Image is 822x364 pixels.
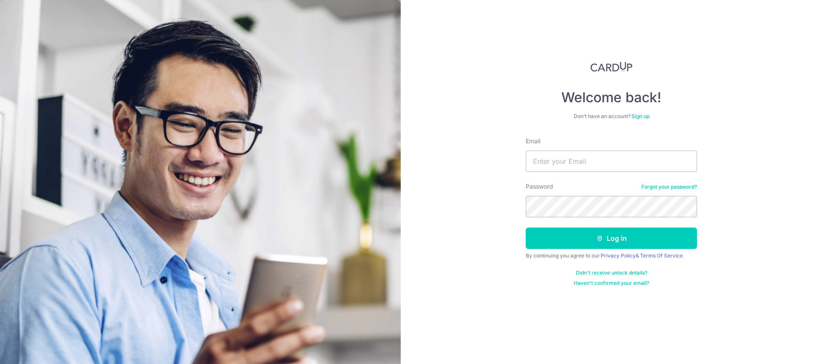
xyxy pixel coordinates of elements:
[576,269,647,276] a: Didn't receive unlock details?
[574,280,649,287] a: Haven't confirmed your email?
[526,137,540,145] label: Email
[526,182,553,191] label: Password
[526,151,697,172] input: Enter your Email
[526,252,697,259] div: By continuing you agree to our &
[590,62,632,72] img: CardUp Logo
[526,89,697,106] h4: Welcome back!
[526,228,697,249] button: Log in
[641,183,697,190] a: Forgot your password?
[640,252,683,259] a: Terms Of Service
[526,113,697,120] div: Don’t have an account?
[601,252,636,259] a: Privacy Policy
[631,113,649,119] a: Sign up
